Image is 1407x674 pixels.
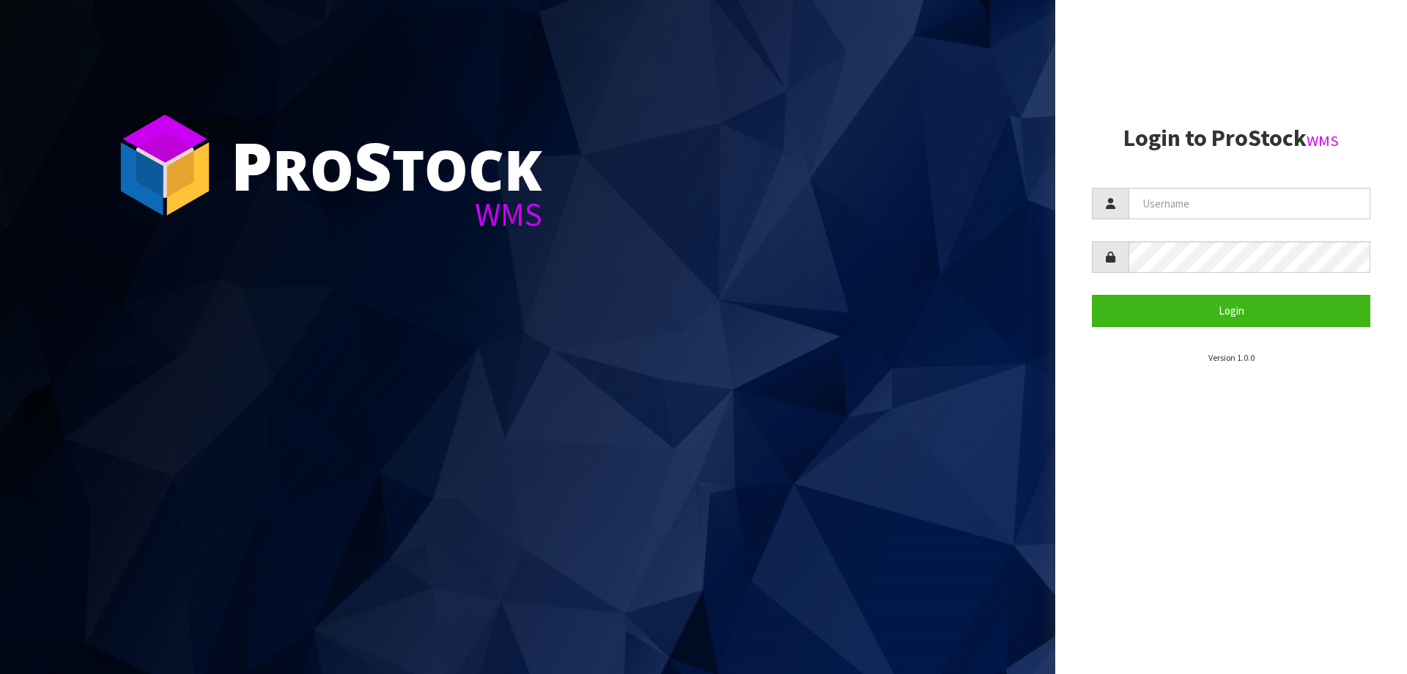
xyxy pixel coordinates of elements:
[354,120,392,210] span: S
[1208,352,1255,363] small: Version 1.0.0
[231,198,542,231] div: WMS
[231,132,542,198] div: ro tock
[1129,188,1370,219] input: Username
[1307,131,1339,150] small: WMS
[231,120,273,210] span: P
[1092,125,1370,151] h2: Login to ProStock
[110,110,220,220] img: ProStock Cube
[1092,295,1370,326] button: Login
